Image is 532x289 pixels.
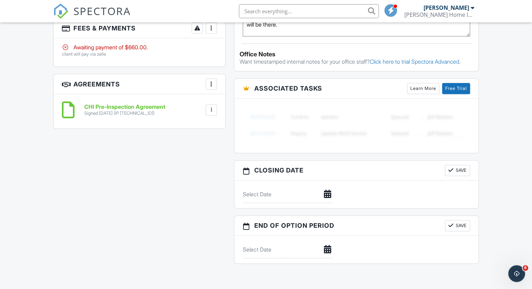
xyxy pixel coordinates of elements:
iframe: Intercom live chat [508,265,525,282]
span: Closing date [254,165,304,175]
a: Learn More [407,83,439,94]
button: Save [445,220,470,231]
span: SPECTORA [73,3,131,18]
input: Select Date [243,186,333,203]
div: [PERSON_NAME] [424,4,469,11]
h6: CHI Pre-Inspection Agreement [84,104,165,110]
div: Combes Home Inspection LLC [404,11,474,18]
h3: Fees & Payments [54,18,225,38]
input: Select Date [243,241,333,258]
a: Free Trial [442,83,470,94]
a: SPECTORA [53,9,131,24]
input: Search everything... [239,4,379,18]
span: 8 [523,265,528,271]
div: Office Notes [240,51,473,58]
span: Associated Tasks [254,84,322,93]
p: Want timestamped internal notes for your office staff? [240,58,473,65]
div: Signed [DATE] (IP [TECHNICAL_ID]) [84,111,165,116]
div: Awaiting payment of $660.00. [62,43,217,51]
img: blurred-tasks-251b60f19c3f713f9215ee2a18cbf2105fc2d72fcd585247cf5e9ec0c957c1dd.png [243,104,470,146]
h3: Agreements [54,74,225,94]
img: The Best Home Inspection Software - Spectora [53,3,69,19]
a: Click here to trial Spectora Advanced. [370,58,461,65]
span: End of Option Period [254,221,334,230]
p: client will pay via zelle [62,51,217,57]
button: Save [445,165,470,176]
a: CHI Pre-Inspection Agreement Signed [DATE] (IP [TECHNICAL_ID]) [84,104,165,116]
